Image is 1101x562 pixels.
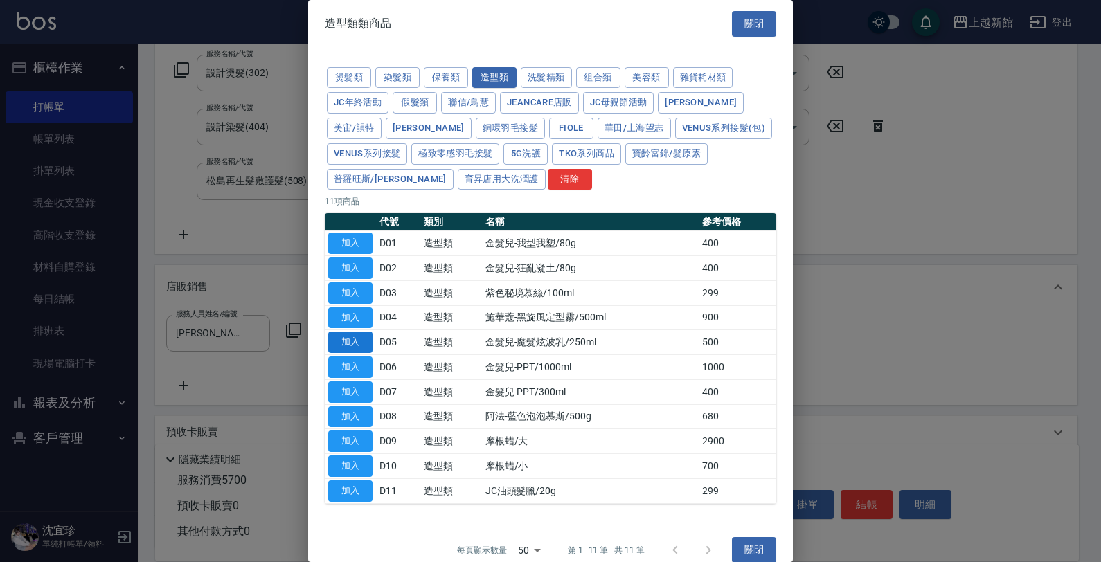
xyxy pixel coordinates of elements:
td: D09 [376,429,420,454]
td: 紫色秘境慕絲/100ml [482,280,699,305]
td: 造型類 [420,305,481,330]
button: 美宙/韻特 [327,118,382,139]
td: 造型類 [420,379,481,404]
button: 清除 [548,169,592,190]
button: 保養類 [424,67,468,89]
td: D08 [376,404,420,429]
button: 組合類 [576,67,620,89]
th: 參考價格 [699,213,776,231]
td: 1000 [699,355,776,380]
td: 阿法-藍色泡泡慕斯/500g [482,404,699,429]
button: 加入 [328,307,373,329]
button: 聯信/鳥慧 [441,92,496,114]
td: 400 [699,231,776,256]
button: 育昇店用大洗潤護 [458,169,546,190]
button: 造型類 [472,67,517,89]
button: 銅環羽毛接髮 [476,118,545,139]
button: 加入 [328,233,373,254]
td: 造型類 [420,454,481,479]
td: 造型類 [420,404,481,429]
button: Venus系列接髮 [327,143,407,165]
td: 金髮兒-我型我塑/80g [482,231,699,256]
button: 洗髮精類 [521,67,572,89]
td: 施華蔻-黑旋風定型霧/500ml [482,305,699,330]
td: 700 [699,454,776,479]
td: 造型類 [420,231,481,256]
td: 造型類 [420,330,481,355]
td: 金髮兒-PPT/1000ml [482,355,699,380]
button: JC年終活動 [327,92,388,114]
td: D11 [376,478,420,503]
button: 加入 [328,430,373,452]
button: 寶齡富錦/髮原素 [625,143,708,165]
td: 造型類 [420,429,481,454]
button: 極致零感羽毛接髮 [411,143,499,165]
td: 金髮兒-狂亂凝土/80g [482,256,699,281]
p: 11 項商品 [325,195,776,208]
button: JeanCare店販 [500,92,579,114]
td: 摩根蜡/小 [482,454,699,479]
td: D03 [376,280,420,305]
td: 造型類 [420,355,481,380]
th: 名稱 [482,213,699,231]
button: 加入 [328,455,373,477]
button: FIOLE [549,118,593,139]
button: 加入 [328,332,373,353]
td: 400 [699,256,776,281]
button: 燙髮類 [327,67,371,89]
button: Venus系列接髮(包) [675,118,772,139]
td: 2900 [699,429,776,454]
td: D07 [376,379,420,404]
td: 造型類 [420,478,481,503]
td: D04 [376,305,420,330]
td: D10 [376,454,420,479]
td: 299 [699,478,776,503]
button: 加入 [328,406,373,428]
button: 加入 [328,282,373,304]
td: D01 [376,231,420,256]
span: 造型類類商品 [325,17,391,30]
p: 每頁顯示數量 [457,544,507,556]
td: D02 [376,256,420,281]
td: 680 [699,404,776,429]
button: 加入 [328,480,373,502]
button: 美容類 [625,67,669,89]
button: 雜貨耗材類 [673,67,733,89]
button: 染髮類 [375,67,420,89]
td: 金髮兒-魔髮炫波乳/250ml [482,330,699,355]
button: 假髮類 [393,92,437,114]
td: 造型類 [420,256,481,281]
th: 類別 [420,213,481,231]
button: 加入 [328,381,373,403]
button: 加入 [328,257,373,279]
td: 摩根蜡/大 [482,429,699,454]
td: 造型類 [420,280,481,305]
td: 400 [699,379,776,404]
button: JC母親節活動 [583,92,654,114]
button: 普羅旺斯/[PERSON_NAME] [327,169,454,190]
button: [PERSON_NAME] [386,118,472,139]
td: 299 [699,280,776,305]
button: TKO系列商品 [552,143,621,165]
button: [PERSON_NAME] [658,92,744,114]
button: 5G洗護 [503,143,548,165]
button: 華田/上海望志 [598,118,671,139]
td: JC油頭髮臘/20g [482,478,699,503]
p: 第 1–11 筆 共 11 筆 [568,544,645,556]
td: 金髮兒-PPT/300ml [482,379,699,404]
th: 代號 [376,213,420,231]
td: 900 [699,305,776,330]
td: 500 [699,330,776,355]
td: D06 [376,355,420,380]
button: 關閉 [732,11,776,37]
button: 加入 [328,356,373,378]
td: D05 [376,330,420,355]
